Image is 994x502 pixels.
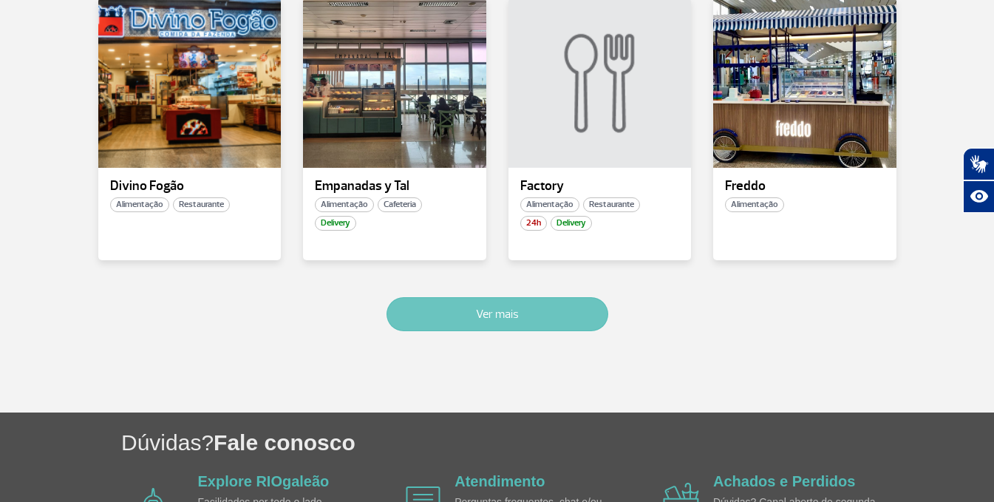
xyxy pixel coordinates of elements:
[110,197,169,212] span: Alimentação
[315,216,356,231] span: Delivery
[110,179,270,194] p: Divino Fogão
[520,179,680,194] p: Factory
[583,197,640,212] span: Restaurante
[551,216,592,231] span: Delivery
[963,148,994,180] button: Abrir tradutor de língua de sinais.
[713,473,855,489] a: Achados e Perdidos
[963,148,994,213] div: Plugin de acessibilidade da Hand Talk.
[387,297,608,331] button: Ver mais
[520,216,547,231] span: 24h
[315,197,374,212] span: Alimentação
[520,197,579,212] span: Alimentação
[121,427,994,458] h1: Dúvidas?
[315,179,474,194] p: Empanadas y Tal
[725,179,885,194] p: Freddo
[173,197,230,212] span: Restaurante
[198,473,330,489] a: Explore RIOgaleão
[963,180,994,213] button: Abrir recursos assistivos.
[455,473,545,489] a: Atendimento
[214,430,355,455] span: Fale conosco
[378,197,422,212] span: Cafeteria
[725,197,784,212] span: Alimentação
